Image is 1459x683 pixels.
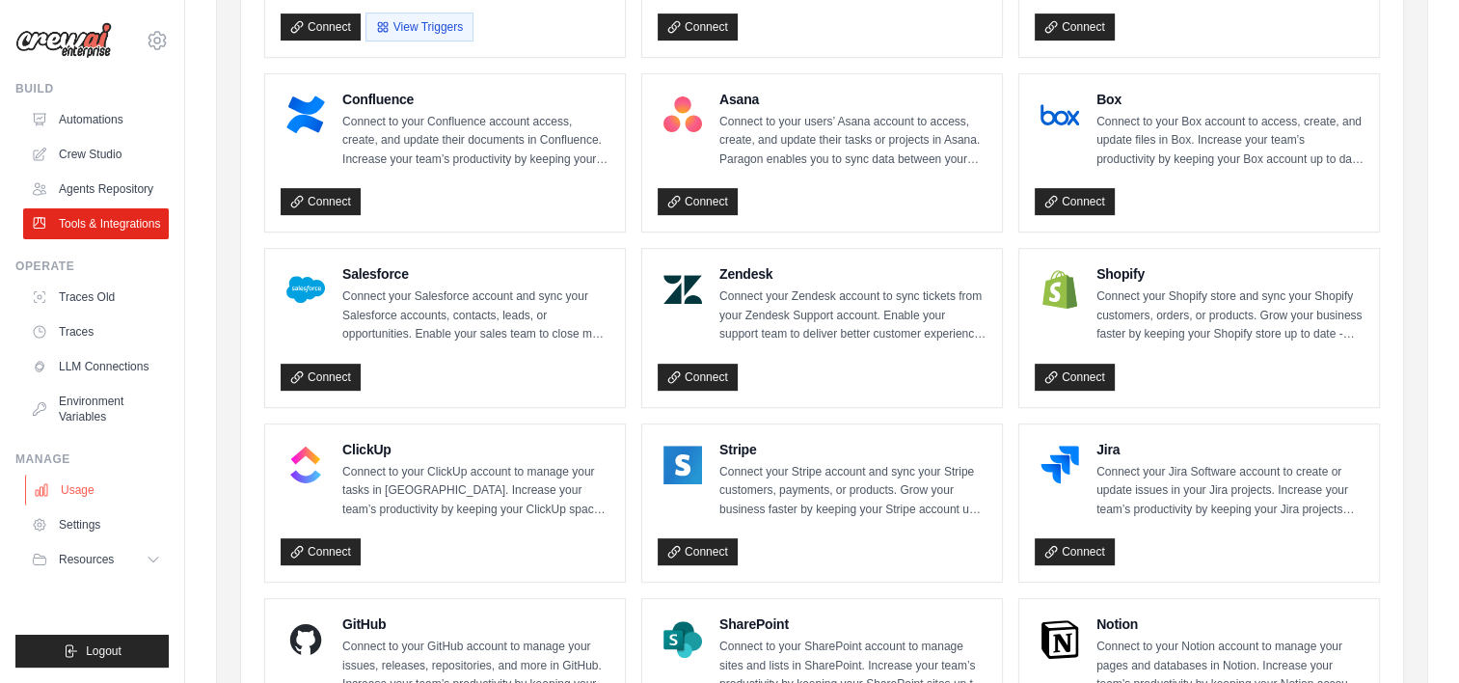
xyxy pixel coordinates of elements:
[719,287,986,344] p: Connect your Zendesk account to sync tickets from your Zendesk Support account. Enable your suppo...
[23,386,169,432] a: Environment Variables
[1040,96,1079,134] img: Box Logo
[342,615,609,634] h4: GitHub
[719,463,986,520] p: Connect your Stripe account and sync your Stripe customers, payments, or products. Grow your busi...
[658,14,738,41] a: Connect
[286,96,325,134] img: Confluence Logo
[286,620,325,659] img: GitHub Logo
[23,139,169,170] a: Crew Studio
[342,287,609,344] p: Connect your Salesforce account and sync your Salesforce accounts, contacts, leads, or opportunit...
[658,364,738,391] a: Connect
[23,544,169,575] button: Resources
[663,96,702,134] img: Asana Logo
[23,351,169,382] a: LLM Connections
[281,188,361,215] a: Connect
[719,113,986,170] p: Connect to your users’ Asana account to access, create, and update their tasks or projects in Asa...
[23,282,169,313] a: Traces Old
[1096,264,1364,284] h4: Shopify
[25,475,171,505] a: Usage
[59,552,114,567] span: Resources
[281,14,361,41] a: Connect
[286,270,325,309] img: Salesforce Logo
[1096,440,1364,459] h4: Jira
[1040,446,1079,484] img: Jira Logo
[23,509,169,540] a: Settings
[365,13,473,41] button: View Triggers
[1035,364,1115,391] a: Connect
[15,81,169,96] div: Build
[719,440,986,459] h4: Stripe
[719,615,986,634] h4: SharePoint
[342,440,609,459] h4: ClickUp
[23,208,169,239] a: Tools & Integrations
[23,174,169,205] a: Agents Repository
[342,90,609,109] h4: Confluence
[342,113,609,170] p: Connect to your Confluence account access, create, and update their documents in Confluence. Incr...
[342,264,609,284] h4: Salesforce
[663,270,702,309] img: Zendesk Logo
[1096,615,1364,634] h4: Notion
[1096,463,1364,520] p: Connect your Jira Software account to create or update issues in your Jira projects. Increase you...
[1096,90,1364,109] h4: Box
[86,643,122,659] span: Logout
[1035,14,1115,41] a: Connect
[1040,620,1079,659] img: Notion Logo
[1035,538,1115,565] a: Connect
[15,635,169,668] button: Logout
[23,316,169,347] a: Traces
[286,446,325,484] img: ClickUp Logo
[281,364,361,391] a: Connect
[23,104,169,135] a: Automations
[1096,287,1364,344] p: Connect your Shopify store and sync your Shopify customers, orders, or products. Grow your busine...
[1040,270,1079,309] img: Shopify Logo
[719,264,986,284] h4: Zendesk
[719,90,986,109] h4: Asana
[663,446,702,484] img: Stripe Logo
[658,538,738,565] a: Connect
[663,620,702,659] img: SharePoint Logo
[342,463,609,520] p: Connect to your ClickUp account to manage your tasks in [GEOGRAPHIC_DATA]. Increase your team’s p...
[15,259,169,274] div: Operate
[15,22,112,59] img: Logo
[1096,113,1364,170] p: Connect to your Box account to access, create, and update files in Box. Increase your team’s prod...
[658,188,738,215] a: Connect
[1035,188,1115,215] a: Connect
[281,538,361,565] a: Connect
[15,451,169,467] div: Manage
